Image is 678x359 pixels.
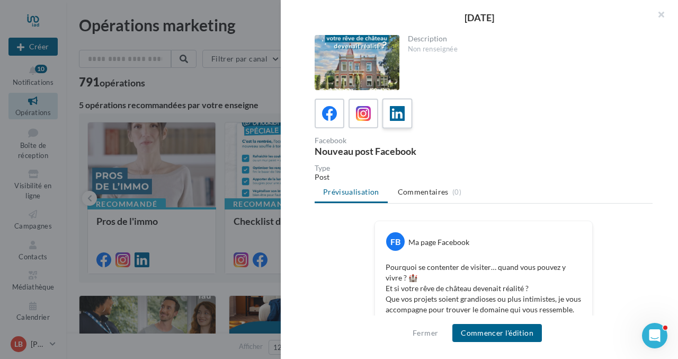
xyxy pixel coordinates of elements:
[315,137,479,144] div: Facebook
[398,187,449,197] span: Commentaires
[452,188,461,196] span: (0)
[408,327,442,339] button: Fermer
[298,13,661,22] div: [DATE]
[315,146,479,156] div: Nouveau post Facebook
[452,324,542,342] button: Commencer l'édition
[315,164,653,172] div: Type
[642,323,667,348] iframe: Intercom live chat
[408,45,645,54] div: Non renseignée
[408,237,469,248] div: Ma page Facebook
[315,172,653,182] div: Post
[408,35,645,42] div: Description
[386,262,582,336] p: Pourquoi se contenter de visiter… quand vous pouvez y vivre ? 🏰 Et si votre rêve de château deven...
[386,232,405,251] div: FB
